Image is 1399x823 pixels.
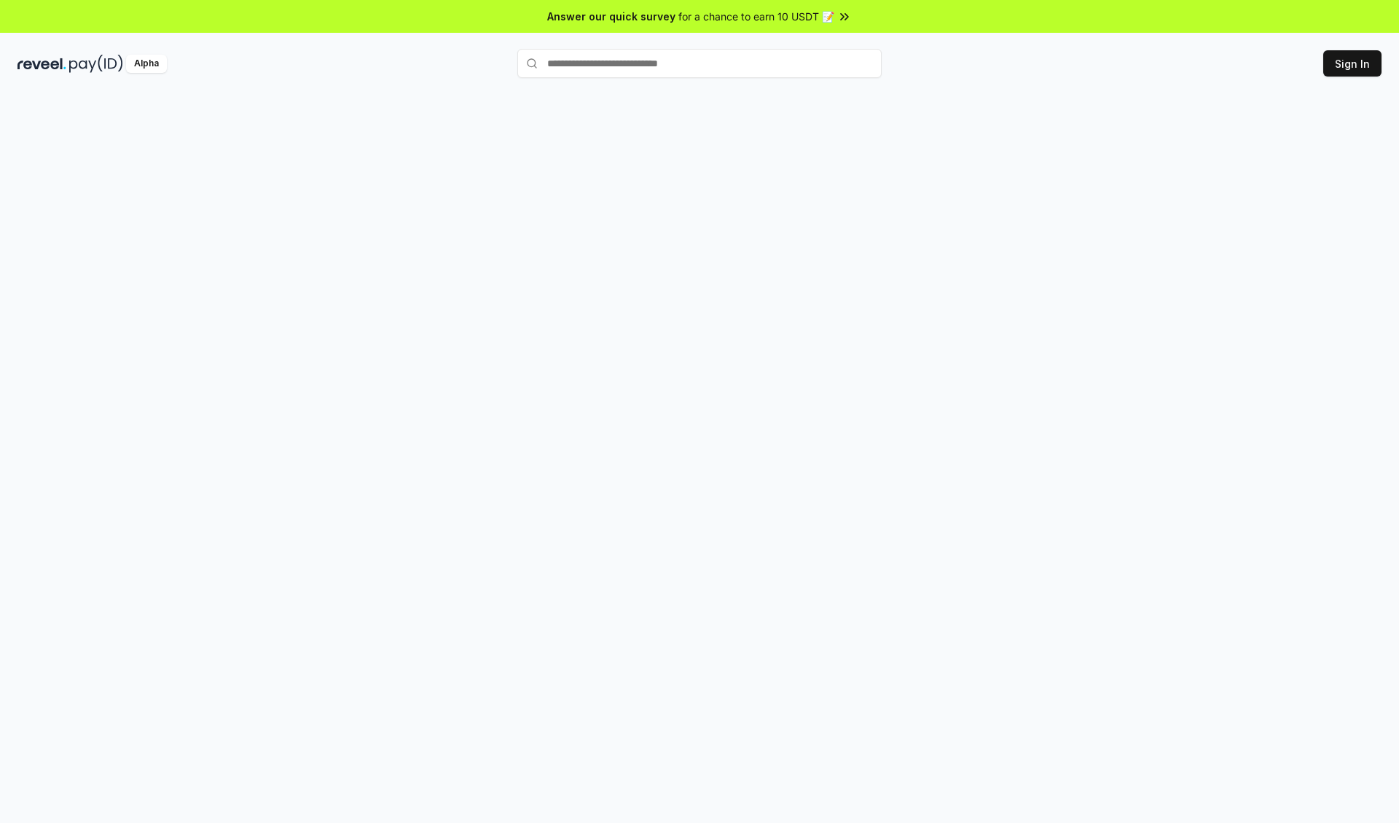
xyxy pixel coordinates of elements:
span: for a chance to earn 10 USDT 📝 [678,9,834,24]
div: Alpha [126,55,167,73]
button: Sign In [1323,50,1382,77]
span: Answer our quick survey [547,9,675,24]
img: reveel_dark [17,55,66,73]
img: pay_id [69,55,123,73]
